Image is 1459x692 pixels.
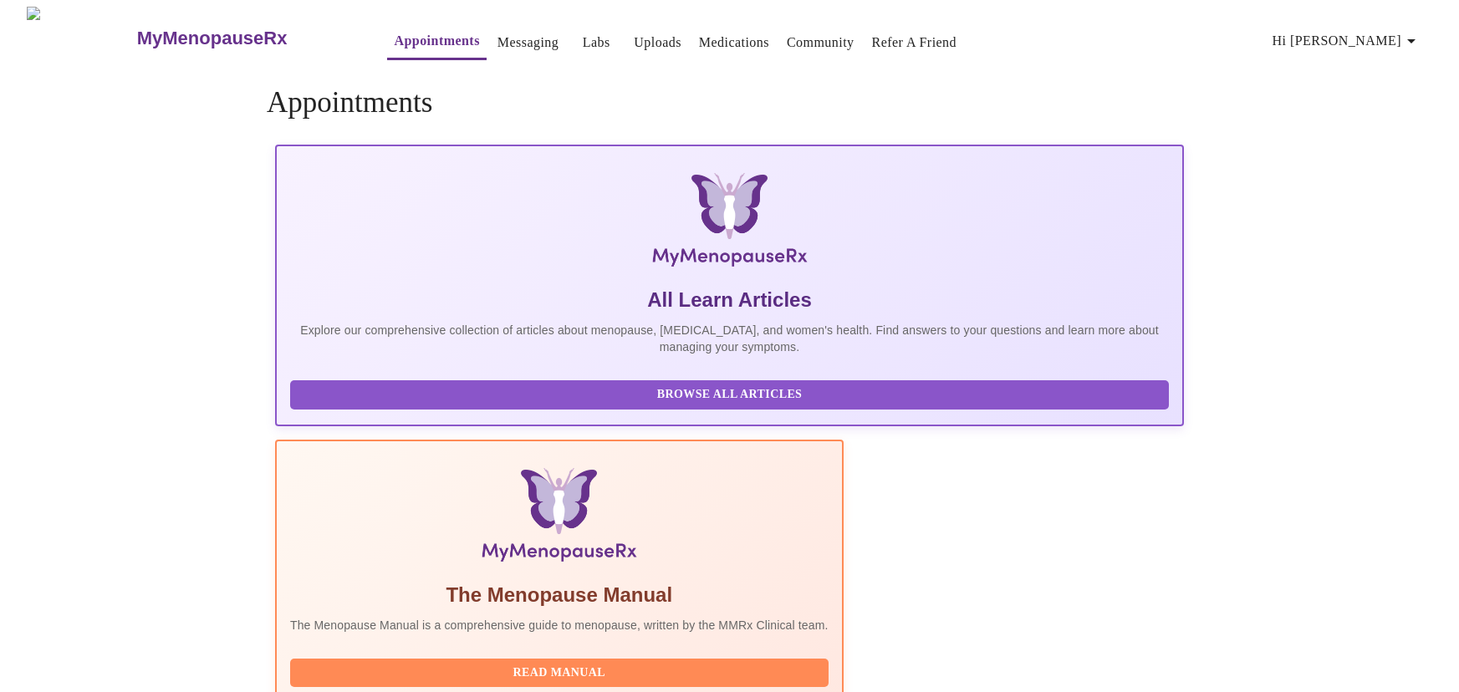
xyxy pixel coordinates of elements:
a: MyMenopauseRx [135,9,354,68]
img: Menopause Manual [375,468,742,568]
span: Hi [PERSON_NAME] [1273,29,1421,53]
button: Labs [569,26,623,59]
a: Browse All Articles [290,386,1173,400]
a: Read Manual [290,664,833,679]
button: Uploads [627,26,688,59]
a: Uploads [634,31,681,54]
button: Community [780,26,861,59]
a: Medications [699,31,769,54]
button: Browse All Articles [290,380,1169,410]
h5: All Learn Articles [290,287,1169,313]
button: Hi [PERSON_NAME] [1266,24,1428,58]
a: Messaging [497,31,559,54]
p: The Menopause Manual is a comprehensive guide to menopause, written by the MMRx Clinical team. [290,617,829,633]
img: MyMenopauseRx Logo [426,173,1033,273]
button: Read Manual [290,659,829,688]
h5: The Menopause Manual [290,582,829,608]
button: Medications [692,26,776,59]
a: Refer a Friend [872,31,957,54]
h4: Appointments [267,86,1192,120]
a: Appointments [394,29,479,53]
img: MyMenopauseRx Logo [27,7,135,69]
span: Browse All Articles [307,384,1152,405]
a: Labs [583,31,610,54]
h3: MyMenopauseRx [137,28,288,49]
a: Community [787,31,854,54]
p: Explore our comprehensive collection of articles about menopause, [MEDICAL_DATA], and women's hea... [290,322,1169,355]
span: Read Manual [307,663,812,684]
button: Refer a Friend [865,26,964,59]
button: Messaging [491,26,565,59]
button: Appointments [387,24,486,60]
